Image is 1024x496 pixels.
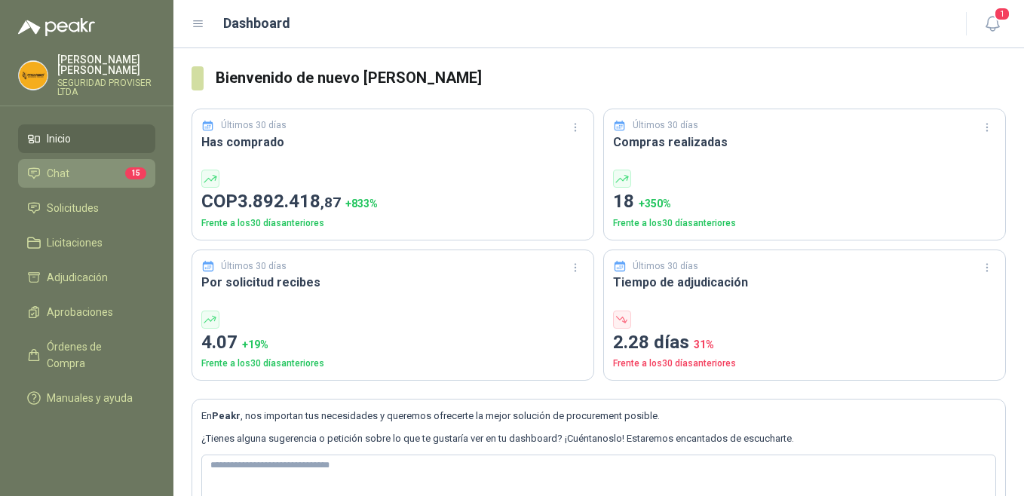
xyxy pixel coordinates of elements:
[613,216,996,231] p: Frente a los 30 días anteriores
[47,390,133,406] span: Manuales y ayuda
[221,259,287,274] p: Últimos 30 días
[47,130,71,147] span: Inicio
[125,167,146,179] span: 15
[47,165,69,182] span: Chat
[223,13,290,34] h1: Dashboard
[47,234,103,251] span: Licitaciones
[216,66,1006,90] h3: Bienvenido de nuevo [PERSON_NAME]
[694,338,714,351] span: 31 %
[613,133,996,152] h3: Compras realizadas
[201,409,996,424] p: En , nos importan tus necesidades y queremos ofrecerte la mejor solución de procurement posible.
[613,273,996,292] h3: Tiempo de adjudicación
[613,188,996,216] p: 18
[57,54,155,75] p: [PERSON_NAME] [PERSON_NAME]
[613,357,996,371] p: Frente a los 30 días anteriores
[994,7,1010,21] span: 1
[18,332,155,378] a: Órdenes de Compra
[57,78,155,96] p: SEGURIDAD PROVISER LTDA
[613,329,996,357] p: 2.28 días
[47,304,113,320] span: Aprobaciones
[201,329,584,357] p: 4.07
[18,384,155,412] a: Manuales y ayuda
[18,194,155,222] a: Solicitudes
[18,159,155,188] a: Chat15
[212,410,241,421] b: Peakr
[47,338,141,372] span: Órdenes de Compra
[201,188,584,216] p: COP
[242,338,268,351] span: + 19 %
[221,118,287,133] p: Últimos 30 días
[47,200,99,216] span: Solicitudes
[18,228,155,257] a: Licitaciones
[18,298,155,326] a: Aprobaciones
[345,197,378,210] span: + 833 %
[47,269,108,286] span: Adjudicación
[201,133,584,152] h3: Has comprado
[201,273,584,292] h3: Por solicitud recibes
[238,191,341,212] span: 3.892.418
[633,259,698,274] p: Últimos 30 días
[639,197,671,210] span: + 350 %
[18,18,95,36] img: Logo peakr
[320,194,341,211] span: ,87
[19,61,48,90] img: Company Logo
[18,124,155,153] a: Inicio
[633,118,698,133] p: Últimos 30 días
[201,357,584,371] p: Frente a los 30 días anteriores
[201,431,996,446] p: ¿Tienes alguna sugerencia o petición sobre lo que te gustaría ver en tu dashboard? ¡Cuéntanoslo! ...
[979,11,1006,38] button: 1
[18,263,155,292] a: Adjudicación
[201,216,584,231] p: Frente a los 30 días anteriores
